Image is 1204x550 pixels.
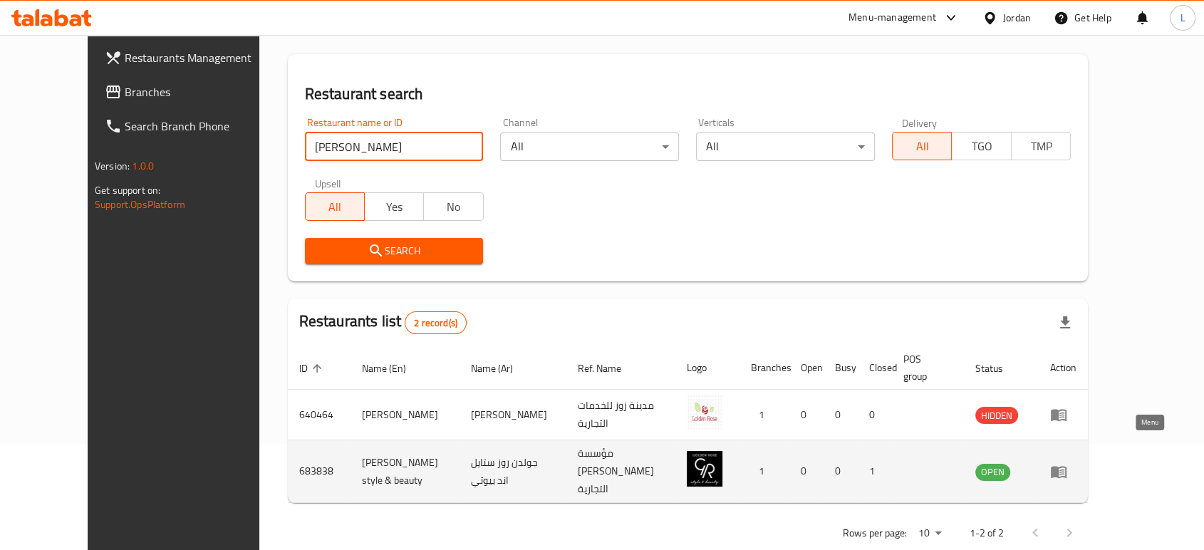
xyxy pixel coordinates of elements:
td: 1 [858,440,892,503]
button: TGO [951,132,1011,160]
div: Jordan [1003,10,1031,26]
th: Open [789,346,824,390]
span: OPEN [975,464,1010,480]
th: Logo [675,346,739,390]
span: All [311,197,359,217]
td: 1 [739,390,789,440]
span: No [430,197,477,217]
input: Search for restaurant name or ID.. [305,133,484,161]
span: All [898,136,946,157]
span: L [1180,10,1185,26]
div: All [696,133,875,161]
th: Busy [824,346,858,390]
span: 1.0.0 [132,157,154,175]
td: [PERSON_NAME] style & beauty [351,440,460,503]
th: Branches [739,346,789,390]
a: Restaurants Management [93,41,289,75]
a: Support.OpsPlatform [95,195,185,214]
td: 1 [739,440,789,503]
button: All [305,192,365,221]
span: Search [316,242,472,260]
a: Branches [93,75,289,109]
label: Upsell [315,178,341,188]
div: Menu [1050,406,1076,423]
span: Restaurants Management [125,49,277,66]
table: enhanced table [288,346,1088,503]
a: Search Branch Phone [93,109,289,143]
p: Rows per page: [843,524,907,542]
span: Name (En) [362,360,425,377]
td: 683838 [288,440,351,503]
button: No [423,192,483,221]
div: All [500,133,679,161]
span: ID [299,360,326,377]
td: 0 [789,390,824,440]
td: 0 [824,390,858,440]
button: Search [305,238,484,264]
span: Yes [370,197,418,217]
span: Search Branch Phone [125,118,277,135]
div: Export file [1048,306,1082,340]
div: OPEN [975,464,1010,481]
span: Branches [125,83,277,100]
td: 640464 [288,390,351,440]
td: 0 [789,440,824,503]
td: مدينة زوز للخدمات التجارية [566,390,675,440]
span: Name (Ar) [471,360,531,377]
div: Menu-management [848,9,936,26]
button: TMP [1011,132,1071,160]
button: All [892,132,952,160]
span: Version: [95,157,130,175]
th: Closed [858,346,892,390]
h2: Restaurants list [299,311,467,334]
span: HIDDEN [975,408,1018,424]
td: 0 [824,440,858,503]
h2: Restaurant search [305,83,1071,105]
span: 2 record(s) [405,316,466,330]
button: Yes [364,192,424,221]
label: Delivery [902,118,938,128]
span: TMP [1017,136,1065,157]
span: Get support on: [95,181,160,199]
div: HIDDEN [975,407,1018,424]
td: مؤسسة [PERSON_NAME] التجارية [566,440,675,503]
td: 0 [858,390,892,440]
td: جولدن روز ستايل اند بيوتي [460,440,566,503]
div: Total records count [405,311,467,334]
img: Golden rose style & beauty [687,451,722,487]
span: Status [975,360,1022,377]
td: [PERSON_NAME] [351,390,460,440]
span: POS group [903,351,947,385]
p: 1-2 of 2 [970,524,1004,542]
img: Golden Rose [687,394,722,430]
span: Ref. Name [577,360,639,377]
th: Action [1039,346,1088,390]
span: TGO [958,136,1005,157]
div: Rows per page: [913,523,947,544]
td: [PERSON_NAME] [460,390,566,440]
